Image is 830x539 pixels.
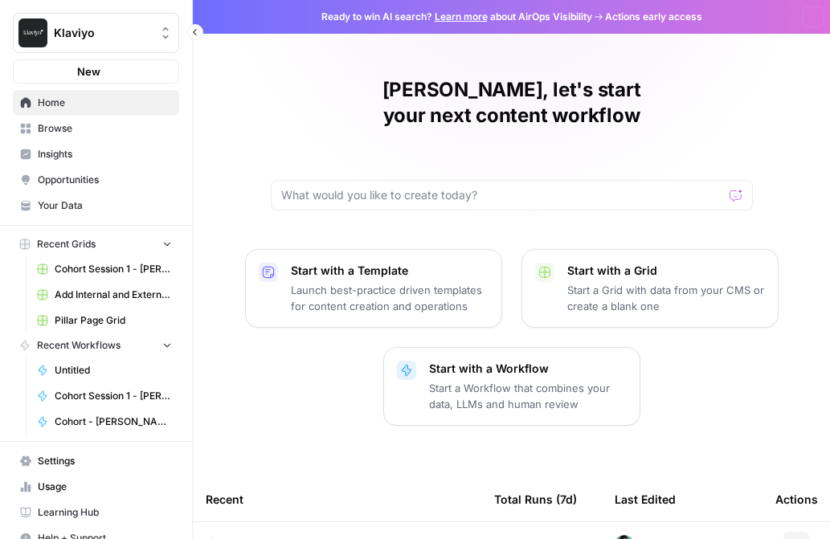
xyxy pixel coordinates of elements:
[55,313,172,328] span: Pillar Page Grid
[605,10,702,24] span: Actions early access
[429,361,627,377] p: Start with a Workflow
[18,18,47,47] img: Klaviyo Logo
[13,232,179,256] button: Recent Grids
[38,454,172,468] span: Settings
[30,256,179,282] a: Cohort Session 1 - [PERSON_NAME] workflow 1 Grid
[13,116,179,141] a: Browse
[494,477,577,521] div: Total Runs (7d)
[13,193,179,218] a: Your Data
[13,90,179,116] a: Home
[245,249,502,328] button: Start with a TemplateLaunch best-practice driven templates for content creation and operations
[435,10,488,22] a: Learn more
[13,500,179,525] a: Learning Hub
[521,249,779,328] button: Start with a GridStart a Grid with data from your CMS or create a blank one
[429,380,627,412] p: Start a Workflow that combines your data, LLMs and human review
[37,237,96,251] span: Recent Grids
[54,25,151,41] span: Klaviyo
[55,363,172,378] span: Untitled
[206,477,468,521] div: Recent
[30,282,179,308] a: Add Internal and External Links
[615,477,676,521] div: Last Edited
[38,173,172,187] span: Opportunities
[37,338,121,353] span: Recent Workflows
[38,480,172,494] span: Usage
[775,477,818,521] div: Actions
[383,347,640,426] button: Start with a WorkflowStart a Workflow that combines your data, LLMs and human review
[13,333,179,357] button: Recent Workflows
[291,263,489,279] p: Start with a Template
[55,389,172,403] span: Cohort Session 1 - [PERSON_NAME] workflow 1
[321,10,592,24] span: Ready to win AI search? about AirOps Visibility
[38,121,172,136] span: Browse
[13,474,179,500] a: Usage
[38,96,172,110] span: Home
[13,13,179,53] button: Workspace: Klaviyo
[30,308,179,333] a: Pillar Page Grid
[271,77,753,129] h1: [PERSON_NAME], let's start your next content workflow
[281,187,723,203] input: What would you like to create today?
[55,414,172,429] span: Cohort - [PERSON_NAME] - Blog hero image generation
[38,505,172,520] span: Learning Hub
[55,262,172,276] span: Cohort Session 1 - [PERSON_NAME] workflow 1 Grid
[77,63,100,80] span: New
[567,282,765,314] p: Start a Grid with data from your CMS or create a blank one
[38,198,172,213] span: Your Data
[13,167,179,193] a: Opportunities
[13,141,179,167] a: Insights
[291,282,489,314] p: Launch best-practice driven templates for content creation and operations
[13,59,179,84] button: New
[30,383,179,409] a: Cohort Session 1 - [PERSON_NAME] workflow 1
[30,357,179,383] a: Untitled
[38,147,172,161] span: Insights
[30,409,179,435] a: Cohort - [PERSON_NAME] - Blog hero image generation
[55,288,172,302] span: Add Internal and External Links
[13,448,179,474] a: Settings
[567,263,765,279] p: Start with a Grid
